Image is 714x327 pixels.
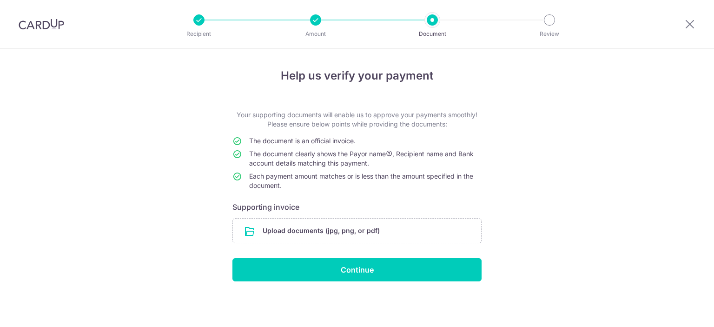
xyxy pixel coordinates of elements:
[232,110,482,129] p: Your supporting documents will enable us to approve your payments smoothly! Please ensure below p...
[232,218,482,243] div: Upload documents (jpg, png, or pdf)
[165,29,233,39] p: Recipient
[19,19,64,30] img: CardUp
[232,201,482,213] h6: Supporting invoice
[249,150,474,167] span: The document clearly shows the Payor name , Recipient name and Bank account details matching this...
[281,29,350,39] p: Amount
[232,258,482,281] input: Continue
[249,137,356,145] span: The document is an official invoice.
[515,29,584,39] p: Review
[398,29,467,39] p: Document
[249,172,473,189] span: Each payment amount matches or is less than the amount specified in the document.
[232,67,482,84] h4: Help us verify your payment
